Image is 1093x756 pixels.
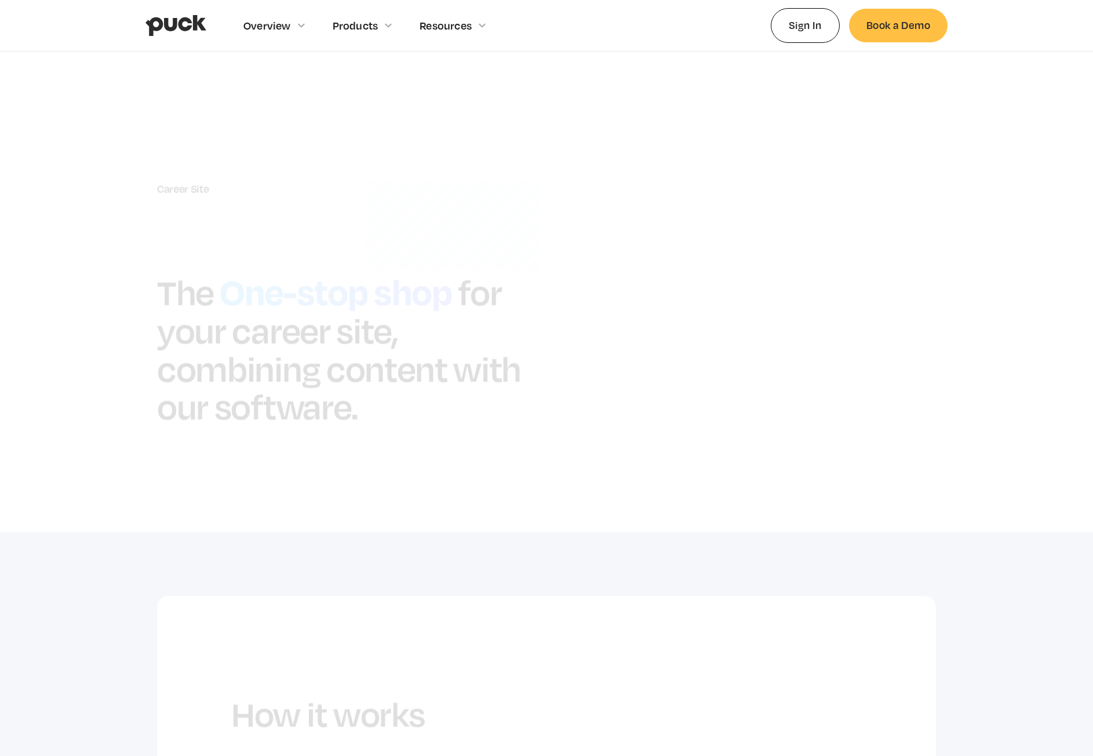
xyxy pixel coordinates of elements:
[420,19,472,32] div: Resources
[157,183,523,195] div: Career Site
[333,19,378,32] div: Products
[214,266,458,315] h1: One-stop shop
[231,693,472,733] h2: How it works
[157,270,521,428] h1: for your career site, combining content with our software.
[849,9,948,42] a: Book a Demo
[243,19,291,32] div: Overview
[771,8,840,42] a: Sign In
[157,270,214,314] h1: The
